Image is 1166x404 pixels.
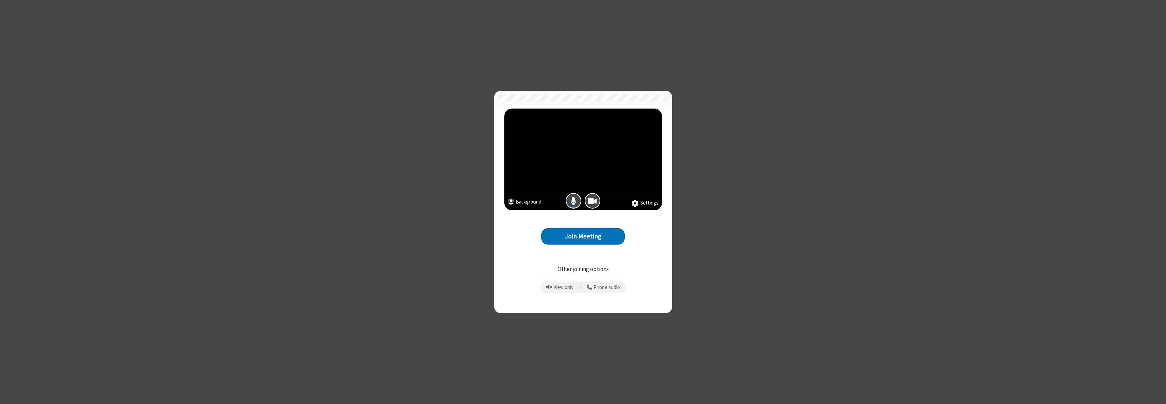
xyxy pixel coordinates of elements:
button: Settings [631,199,659,207]
button: Mic is on [566,193,581,209]
button: Prevent echo when there is already an active mic and speaker in the room. [544,282,576,293]
span: | [580,283,581,292]
button: Join Meeting [541,228,625,245]
span: View only [554,285,574,290]
button: Use your phone for mic and speaker while you view the meeting on this device. [584,282,623,293]
p: Other joining options [504,265,662,274]
button: Background [508,198,541,207]
button: Camera is on [585,193,600,209]
span: Phone audio [594,285,620,290]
